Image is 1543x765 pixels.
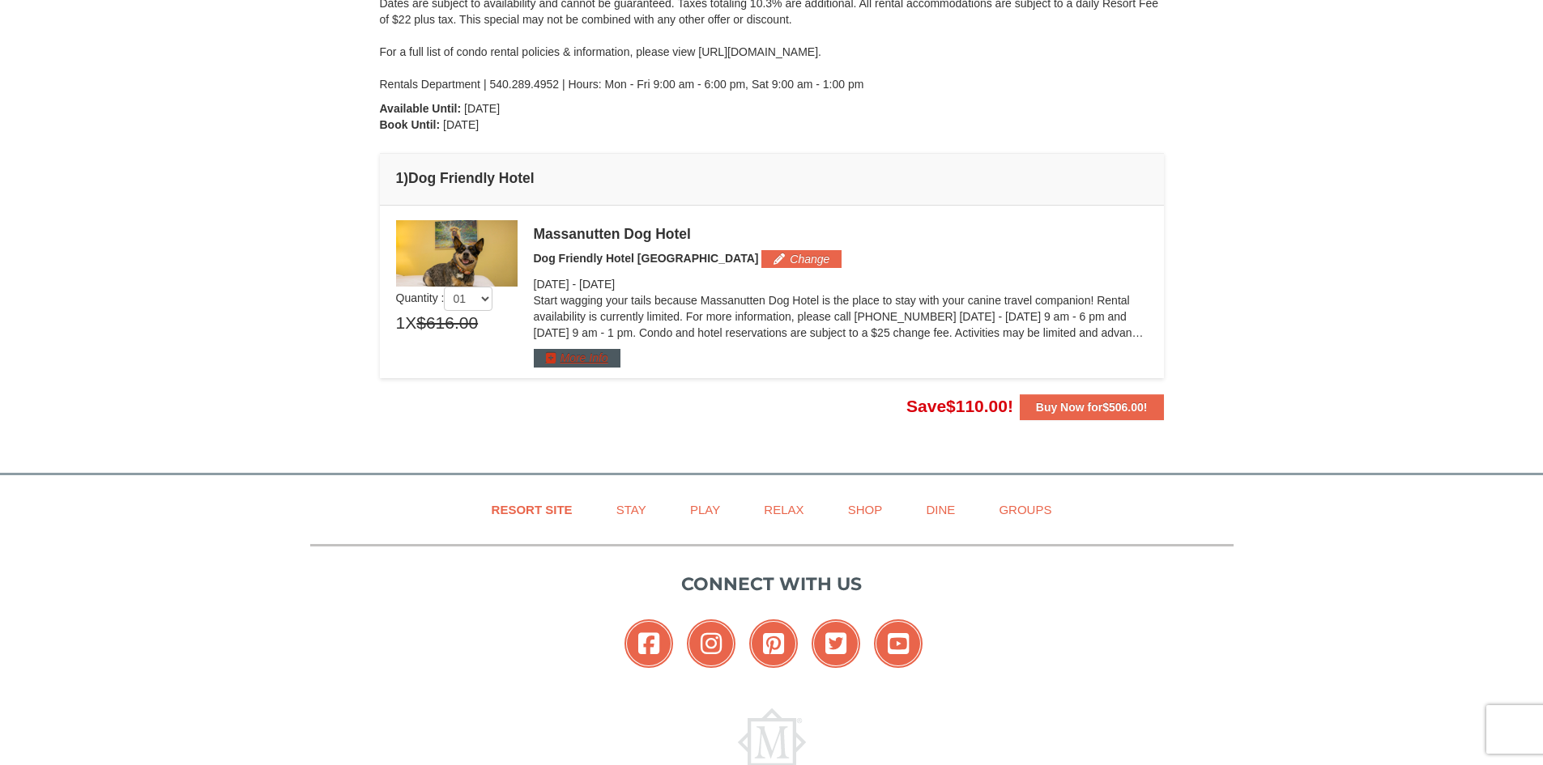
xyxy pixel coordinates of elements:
[396,170,1148,186] h4: 1 Dog Friendly Hotel
[534,292,1148,341] p: Start wagging your tails because Massanutten Dog Hotel is the place to stay with your canine trav...
[534,278,569,291] span: [DATE]
[403,170,408,186] span: )
[534,252,759,265] span: Dog Friendly Hotel [GEOGRAPHIC_DATA]
[534,349,620,367] button: More Info
[670,491,740,528] a: Play
[380,102,462,115] strong: Available Until:
[464,102,500,115] span: [DATE]
[596,491,667,528] a: Stay
[946,397,1008,415] span: $110.00
[572,278,576,291] span: -
[396,311,406,335] span: 1
[828,491,903,528] a: Shop
[396,220,518,287] img: 27428181-5-81c892a3.jpg
[579,278,615,291] span: [DATE]
[978,491,1072,528] a: Groups
[906,397,1013,415] span: Save !
[761,250,842,268] button: Change
[1036,401,1148,414] strong: Buy Now for !
[1020,394,1164,420] button: Buy Now for$506.00!
[906,491,975,528] a: Dine
[416,311,478,335] span: $616.00
[744,491,824,528] a: Relax
[471,491,593,528] a: Resort Site
[405,311,416,335] span: X
[1102,401,1144,414] span: $506.00
[396,291,493,304] span: Quantity :
[380,118,441,131] strong: Book Until:
[443,118,479,131] span: [DATE]
[534,226,1148,242] div: Massanutten Dog Hotel
[310,571,1234,597] p: Connect with us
